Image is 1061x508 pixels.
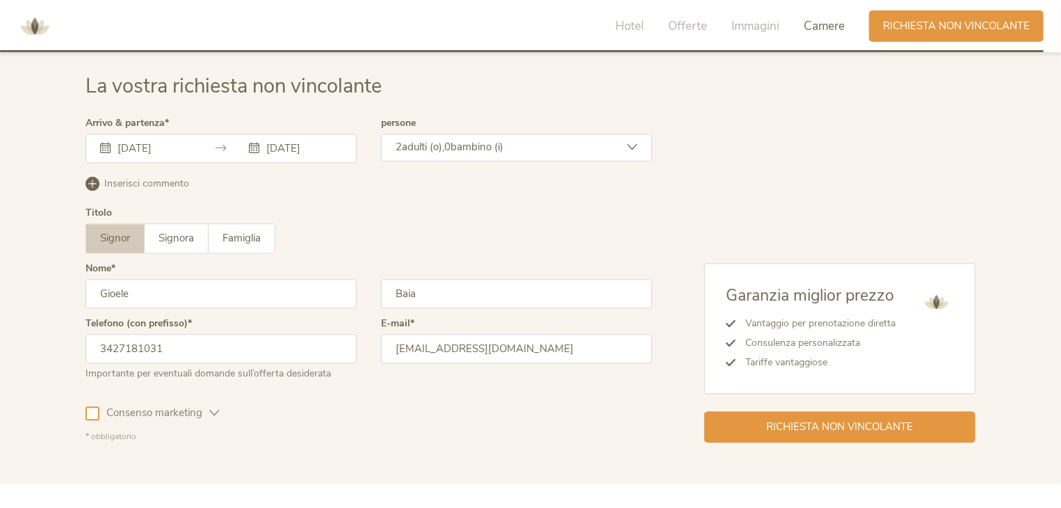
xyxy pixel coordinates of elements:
[263,141,342,155] input: Partenza
[104,177,189,191] span: Inserisci commento
[731,18,779,34] span: Immagini
[86,72,382,100] span: La vostra richiesta non vincolante
[402,140,444,154] span: adulti (o),
[726,285,894,306] span: Garanzia miglior prezzo
[381,334,652,363] input: E-mail
[736,353,896,372] li: Tariffe vantaggiose
[736,314,896,333] li: Vantaggio per prenotazione diretta
[100,231,130,245] span: Signor
[14,21,56,31] a: AMONTI & LUNARIS Wellnessresort
[114,141,193,155] input: Arrivo
[451,140,503,154] span: bambino (i)
[736,333,896,353] li: Consulenza personalizzata
[615,18,644,34] span: Hotel
[86,363,357,381] div: Importante per eventuali domande sull’offerta desiderata
[444,140,451,154] span: 0
[919,285,954,319] img: AMONTI & LUNARIS Wellnessresort
[86,208,112,218] div: Titolo
[381,319,414,328] label: E-mail
[14,6,56,47] img: AMONTI & LUNARIS Wellnessresort
[86,334,357,363] input: Telefono (con prefisso)
[381,118,416,128] label: persone
[86,319,192,328] label: Telefono (con prefisso)
[86,279,357,308] input: Nome
[767,420,914,434] span: Richiesta non vincolante
[883,19,1030,33] span: Richiesta non vincolante
[86,264,115,273] label: Nome
[86,431,652,443] div: * obbligatorio
[86,118,169,128] label: Arrivo & partenza
[396,140,402,154] span: 2
[159,231,194,245] span: Signora
[99,406,209,420] span: Consenso marketing
[381,279,652,308] input: Cognome
[804,18,845,34] span: Camere
[668,18,707,34] span: Offerte
[222,231,261,245] span: Famiglia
